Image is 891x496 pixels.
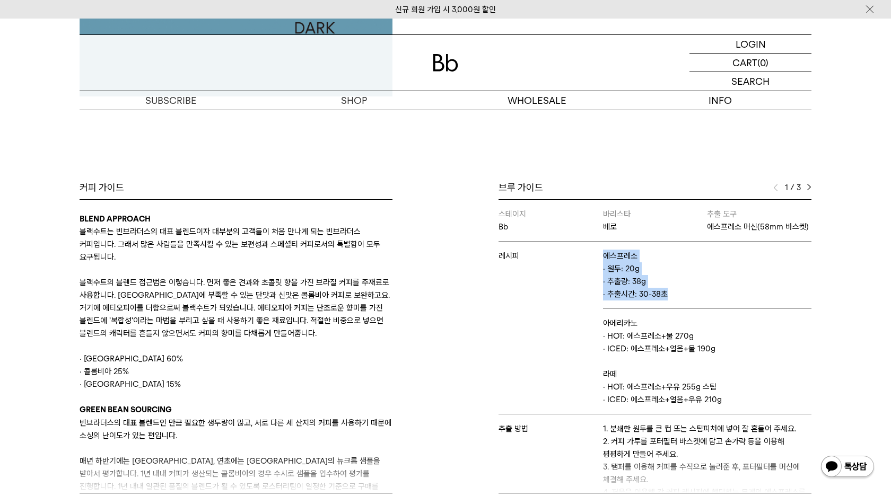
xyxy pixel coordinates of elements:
[603,262,811,300] p: · 원두: 20g · 추출량: 38g · 추출시간: 30-38초
[433,54,458,72] img: 로고
[732,54,757,72] p: CART
[603,380,811,393] p: · HOT: 에스프레소+우유 255g 스팀
[80,91,263,110] a: SUBSCRIBE
[395,5,496,14] a: 신규 회원 가입 시 3,000원 할인
[603,368,811,380] p: 라떼
[80,276,392,340] p: 블랙수트의 블렌드 접근법은 이렇습니다. 먼저 좋은 견과와 초콜릿 향을 가진 브라질 커피를 주재료로 사용합니다. [GEOGRAPHIC_DATA]에 부족할 수 있는 단맛과 신맛은...
[757,54,768,72] p: (0)
[80,405,172,414] b: GREEN BEAN SOURCING
[628,91,811,110] p: INFO
[80,417,392,442] p: 빈브라더스의 대표 블렌드인 만큼 필요한 생두량이 많고, 서로 다른 세 산지의 커피를 사용하기 때문에 소싱의 난이도가 있는 편입니다.
[499,209,526,219] span: 스테이지
[80,378,392,391] p: · [GEOGRAPHIC_DATA] 15%
[603,220,707,233] p: 베로
[499,250,603,262] p: 레시피
[80,214,151,224] b: BLEND APPROACH
[689,35,811,54] a: LOGIN
[445,91,628,110] p: WHOLESALE
[603,342,811,355] p: · ICED: 에스프레소+얼음+물 190g
[603,330,811,342] p: · HOT: 에스프레소+물 270g
[603,435,811,460] p: 2. 커피 가루를 포터필터 바스켓에 담고 손가락 등을 이용해 평평하게 만들어 주세요.
[797,181,801,194] span: 3
[603,317,811,330] p: 아메리카노
[499,422,603,435] p: 추출 방법
[731,72,770,91] p: SEARCH
[80,365,392,378] p: · 콜롬비아 25%
[80,181,392,194] div: 커피 가이드
[790,181,794,194] span: /
[707,209,737,219] span: 추출 도구
[736,35,766,53] p: LOGIN
[603,250,811,262] p: 에스프레소
[603,393,811,406] p: · ICED: 에스프레소+얼음+우유 210g
[820,455,875,480] img: 카카오톡 채널 1:1 채팅 버튼
[783,181,788,194] span: 1
[499,181,811,194] div: 브루 가이드
[263,91,445,110] a: SHOP
[80,352,392,365] p: · [GEOGRAPHIC_DATA] 60%
[499,220,603,233] p: Bb
[603,422,811,435] p: 1. 분쇄한 원두를 큰 컵 또는 스팀피처에 넣어 잘 흔들어 주세요.
[603,209,631,219] span: 바리스타
[80,225,392,263] p: 블랙수트는 빈브라더스의 대표 블렌드이자 대부분의 고객들이 처음 만나게 되는 빈브라더스 커피입니다. 그래서 많은 사람들을 만족시킬 수 있는 보편성과 스페셜티 커피로서의 특별함이...
[689,54,811,72] a: CART (0)
[707,220,811,233] p: 에스프레소 머신(58mm 바스켓)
